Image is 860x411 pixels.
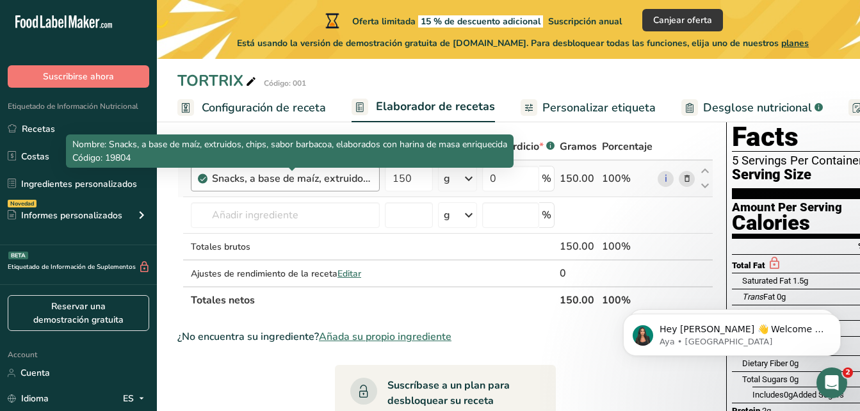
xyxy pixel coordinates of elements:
[8,387,49,410] a: Idioma
[191,202,380,228] input: Añadir ingrediente
[752,390,844,399] span: Includes Added Sugars
[732,202,842,214] div: Amount Per Serving
[602,239,653,254] div: 100%
[177,329,713,344] div: ¿No encuentra su ingrediente?
[72,152,131,164] span: Código: 19804
[742,276,791,286] span: Saturated Fat
[560,266,597,281] div: 0
[72,138,507,150] span: Nombre: Snacks, a base de maíz, extruidos, chips, sabor barbacoa, elaborados con harina de masa e...
[177,93,326,122] a: Configuración de receta
[8,252,28,259] div: BETA
[8,209,122,222] div: Informes personalizados
[681,93,823,122] a: Desglose nutricional
[602,171,653,186] div: 100%
[319,329,451,344] span: Añada su propio ingrediente
[560,171,597,186] div: 150.00
[323,13,622,28] div: Oferta limitada
[387,378,530,408] div: Suscríbase a un plan para desbloquear su receta
[264,77,306,89] div: Código: 001
[742,375,788,384] span: Total Sugars
[188,286,557,313] th: Totales netos
[521,93,656,122] a: Personalizar etiqueta
[123,391,149,407] div: ES
[557,286,599,313] th: 150.00
[542,99,656,117] span: Personalizar etiqueta
[793,276,808,286] span: 1.5g
[653,13,712,27] span: Canjear oferta
[8,65,149,88] button: Suscribirse ahora
[376,98,495,115] span: Elaborador de recetas
[548,15,622,28] span: Suscripción anual
[8,295,149,331] a: Reservar una demostración gratuita
[482,139,555,154] div: Desperdicio
[560,139,597,154] span: Gramos
[604,287,860,376] iframe: Intercom notifications mensaje
[781,37,809,49] span: planes
[843,367,853,378] span: 2
[177,69,259,92] div: TORTRIX
[599,286,655,313] th: 100%
[191,240,380,254] div: Totales brutos
[212,171,372,186] div: Snacks, a base de maíz, extruidos, chips, sabor barbacoa, elaborados con harina de masa enriquecida
[658,171,674,187] a: i
[444,207,450,223] div: g
[732,261,765,270] span: Total Fat
[43,70,114,83] span: Suscribirse ahora
[816,367,847,398] iframe: Intercom live chat
[642,9,723,31] button: Canjear oferta
[352,92,495,123] a: Elaborador de recetas
[790,375,799,384] span: 0g
[202,99,326,117] span: Configuración de receta
[703,99,812,117] span: Desglose nutricional
[191,267,380,280] div: Ajustes de rendimiento de la receta
[418,15,543,28] span: 15 % de descuento adicional
[784,390,793,399] span: 0g
[732,167,811,183] span: Serving Size
[732,214,842,232] div: Calories
[237,36,809,50] span: Está usando la versión de demostración gratuita de [DOMAIN_NAME]. Para desbloquear todas las func...
[337,268,361,280] span: Editar
[8,200,37,207] div: Novedad
[560,239,597,254] div: 150.00
[602,139,653,154] span: Porcentaje
[444,171,450,186] div: g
